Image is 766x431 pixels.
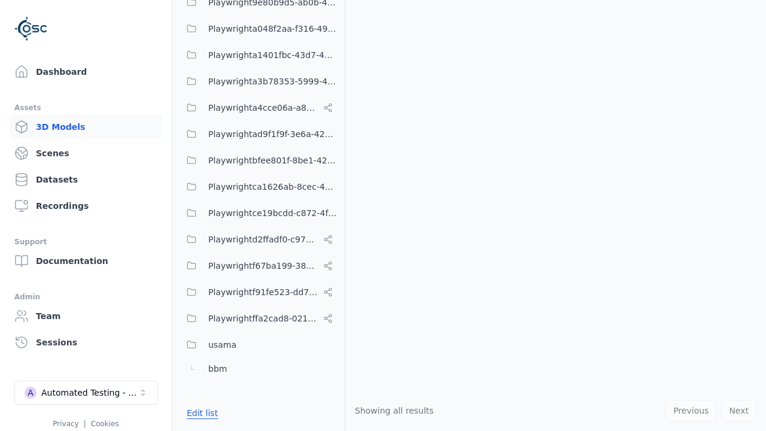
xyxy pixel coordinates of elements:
a: Cookies [91,420,119,428]
button: Playwrighta4cce06a-a8e6-4c0d-bfc1-93e8d78d750a [180,96,338,120]
button: Playwrightca1626ab-8cec-4ddc-b85a-2f9392fe08d1 [180,175,338,199]
button: Playwrighta048f2aa-f316-4911-9f83-49ab72d9cbea [180,17,338,41]
button: Playwrightffa2cad8-0214-4c2f-a758-8e9593c5a37e [180,306,338,330]
span: | [84,420,86,428]
button: Edit list [180,402,225,424]
span: usama [208,338,236,352]
span: Playwrightd2ffadf0-c973-454c-8fcf-dadaeffcb802 [208,232,318,247]
a: 3D Models [10,115,162,139]
button: Playwrighta3b78353-5999-46c5-9eab-70007203469a [180,69,338,93]
button: bbm [180,357,338,381]
span: Playwrighta048f2aa-f316-4911-9f83-49ab72d9cbea [208,22,338,36]
button: Playwrightad9f1f9f-3e6a-4231-8f19-c506bf64a382 [180,122,338,146]
a: Sessions [10,330,162,354]
a: Dashboard [10,60,162,84]
span: Playwrighta4cce06a-a8e6-4c0d-bfc1-93e8d78d750a [208,101,318,115]
span: Playwrightbfee801f-8be1-42a6-b774-94c49e43b650 [208,153,338,168]
span: Playwrighta3b78353-5999-46c5-9eab-70007203469a [208,74,338,89]
a: Recordings [10,194,162,218]
button: Playwrightbfee801f-8be1-42a6-b774-94c49e43b650 [180,148,338,172]
span: Playwrightffa2cad8-0214-4c2f-a758-8e9593c5a37e [208,311,318,326]
div: Assets [14,101,157,115]
a: Team [10,304,162,328]
button: usama [180,333,338,357]
button: Playwrighta1401fbc-43d7-48dd-a309-be935d99d708 [180,43,338,67]
button: Select a workspace [14,381,158,405]
span: Showing all results [355,406,434,415]
span: Playwrightce19bcdd-c872-4fc9-acd1-df4c713b08be [208,206,338,220]
a: Privacy [53,420,78,428]
span: Playwrightf67ba199-386a-42d1-aebc-3b37e79c7296 [208,259,318,273]
button: Playwrightd2ffadf0-c973-454c-8fcf-dadaeffcb802 [180,227,338,251]
a: Scenes [10,141,162,165]
button: Playwrightce19bcdd-c872-4fc9-acd1-df4c713b08be [180,201,338,225]
div: Admin [14,290,157,304]
a: Datasets [10,168,162,192]
button: Playwrightf91fe523-dd75-44f3-a953-451f6070cb42 [180,280,338,304]
div: Support [14,235,157,249]
span: Playwrighta1401fbc-43d7-48dd-a309-be935d99d708 [208,48,338,62]
span: Playwrightca1626ab-8cec-4ddc-b85a-2f9392fe08d1 [208,180,338,194]
button: Playwrightf67ba199-386a-42d1-aebc-3b37e79c7296 [180,254,338,278]
img: Logo [14,12,48,45]
span: Playwrightf91fe523-dd75-44f3-a953-451f6070cb42 [208,285,318,299]
a: Documentation [10,249,162,273]
div: Automated Testing - Playwright [41,387,138,399]
div: A [25,387,37,399]
span: Playwrightad9f1f9f-3e6a-4231-8f19-c506bf64a382 [208,127,338,141]
span: bbm [208,362,227,376]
